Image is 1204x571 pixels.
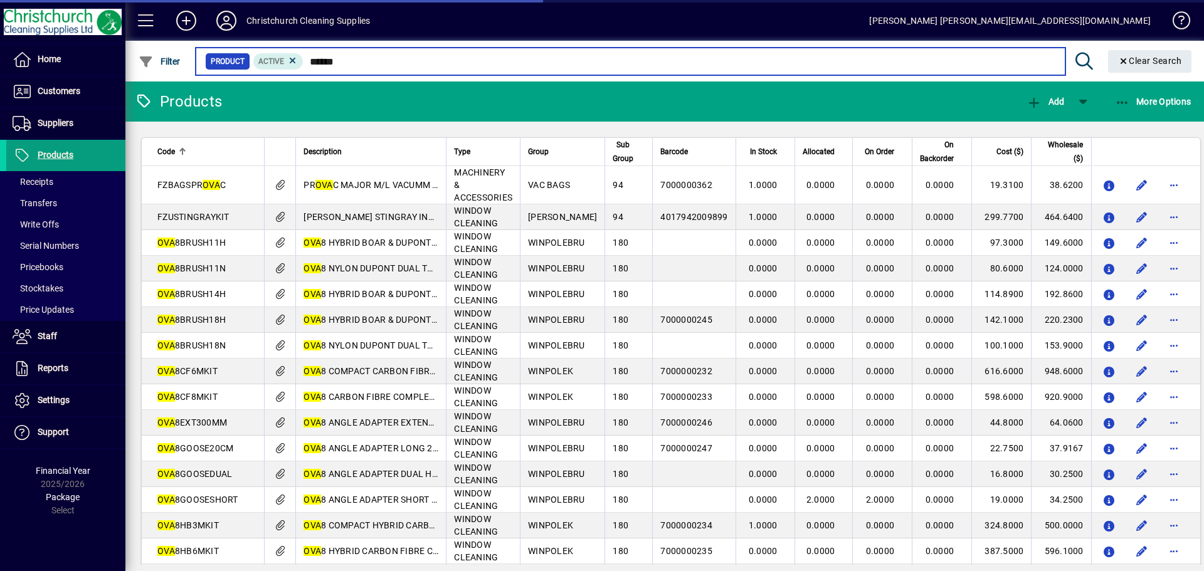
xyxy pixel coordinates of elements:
[6,76,125,107] a: Customers
[1132,258,1152,278] button: Edit
[613,495,628,505] span: 180
[253,53,304,70] mat-chip: Activation Status: Active
[157,469,232,479] span: 8GOOSEDUAL
[869,11,1151,31] div: [PERSON_NAME] [PERSON_NAME][EMAIL_ADDRESS][DOMAIN_NAME]
[866,469,895,479] span: 0.0000
[1132,175,1152,195] button: Edit
[803,145,846,159] div: Allocated
[971,281,1031,307] td: 114.8900
[528,212,597,222] span: [PERSON_NAME]
[971,166,1031,204] td: 19.3100
[613,340,628,350] span: 180
[304,315,321,325] em: OVA
[38,395,70,405] span: Settings
[613,138,633,165] span: Sub Group
[866,289,895,299] span: 0.0000
[926,340,954,350] span: 0.0000
[157,546,219,556] span: 8HB6MKIT
[1132,335,1152,355] button: Edit
[6,256,125,278] a: Pricebooks
[528,469,585,479] span: WINPOLEBRU
[6,192,125,214] a: Transfers
[6,353,125,384] a: Reports
[304,392,321,402] em: OVA
[971,461,1031,487] td: 16.8000
[806,443,835,453] span: 0.0000
[13,177,53,187] span: Receipts
[38,331,57,341] span: Staff
[304,520,321,530] em: OVA
[246,11,370,31] div: Christchurch Cleaning Supplies
[6,108,125,139] a: Suppliers
[304,263,591,273] span: 8 NYLON DUPONT DUAL TRIM BRISTLE 26CM/11IN BRUSH 4 JETS
[454,231,498,254] span: WINDOW CLEANING
[528,495,585,505] span: WINPOLEBRU
[454,540,498,562] span: WINDOW CLEANING
[926,417,954,427] span: 0.0000
[454,206,498,228] span: WINDOW CLEANING
[866,238,895,248] span: 0.0000
[866,263,895,273] span: 0.0000
[1031,204,1090,230] td: 464.6400
[258,57,284,66] span: Active
[1031,384,1090,410] td: 920.9000
[749,520,778,530] span: 1.0000
[806,546,835,556] span: 0.0000
[1132,207,1152,227] button: Edit
[304,289,321,299] em: OVA
[866,212,895,222] span: 0.0000
[660,212,727,222] span: 4017942009899
[613,315,628,325] span: 180
[528,417,585,427] span: WINPOLEBRU
[6,321,125,352] a: Staff
[157,315,175,325] em: OVA
[139,56,181,66] span: Filter
[528,520,573,530] span: WINPOLEK
[6,417,125,448] a: Support
[157,263,175,273] em: OVA
[866,417,895,427] span: 0.0000
[1031,166,1090,204] td: 38.6200
[920,138,954,165] span: On Backorder
[1031,487,1090,513] td: 34.2500
[806,417,835,427] span: 0.0000
[203,180,220,190] em: OVA
[38,427,69,437] span: Support
[157,180,226,190] span: FZBAGSPR C
[454,334,498,357] span: WINDOW CLEANING
[157,392,175,402] em: OVA
[304,238,321,248] em: OVA
[1132,438,1152,458] button: Edit
[1031,230,1090,256] td: 149.6000
[749,366,778,376] span: 0.0000
[1164,412,1185,432] button: More options
[304,469,321,479] em: OVA
[304,366,321,376] em: OVA
[1118,56,1182,66] span: Clear Search
[157,443,233,453] span: 8GOOSE20CM
[1132,387,1152,407] button: Edit
[6,235,125,256] a: Serial Numbers
[157,340,226,350] span: 8BRUSH18N
[1132,412,1152,432] button: Edit
[135,92,222,112] div: Products
[157,340,175,350] em: OVA
[157,263,226,273] span: 8BRUSH11N
[920,138,965,165] div: On Backorder
[1164,438,1185,458] button: More options
[613,417,628,427] span: 180
[1164,207,1185,227] button: More options
[304,340,591,350] span: 8 NYLON DUPONT DUAL TRIM BRISTLE 46CM/18IN BRUSH 4 JETS
[157,315,226,325] span: 8BRUSH18H
[454,360,498,382] span: WINDOW CLEANING
[157,392,218,402] span: 8CF8MKIT
[806,392,835,402] span: 0.0000
[866,340,895,350] span: 0.0000
[971,307,1031,333] td: 142.1000
[304,145,342,159] span: Description
[1164,284,1185,304] button: More options
[749,469,778,479] span: 0.0000
[157,417,175,427] em: OVA
[1132,233,1152,253] button: Edit
[1132,541,1152,561] button: Edit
